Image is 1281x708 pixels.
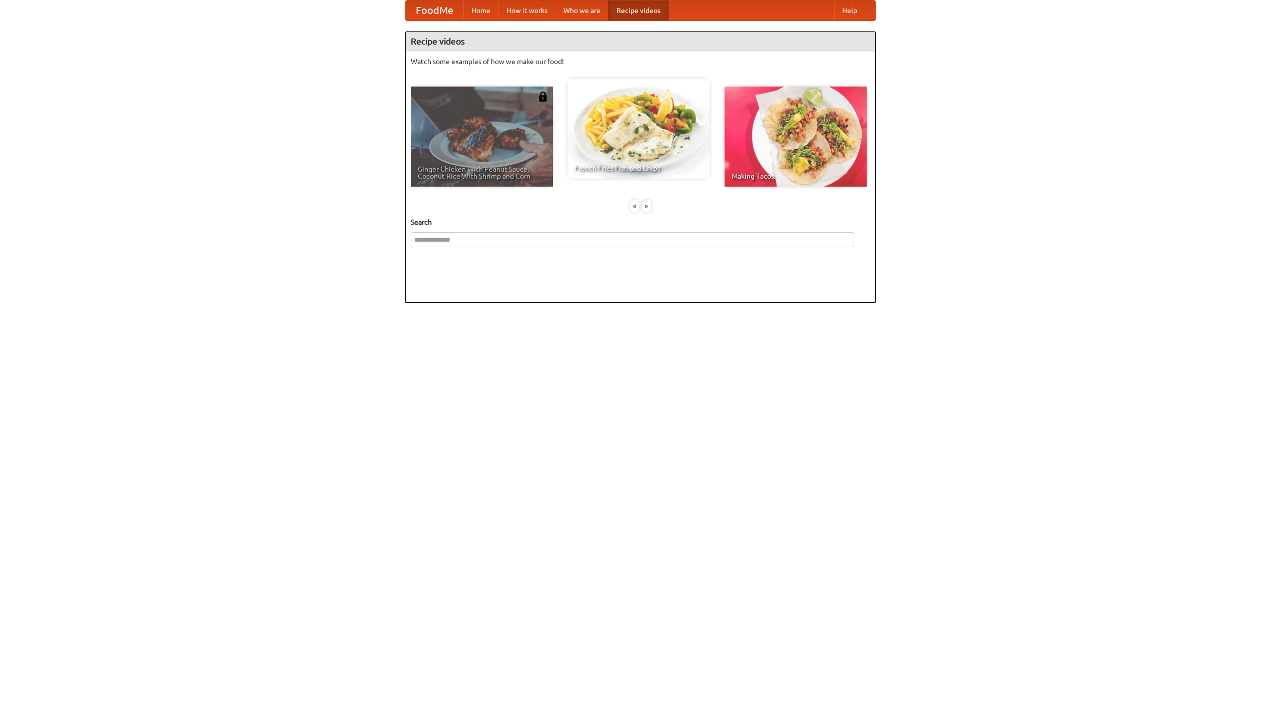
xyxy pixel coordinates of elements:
a: Help [834,1,865,21]
img: 483408.png [538,92,548,102]
h4: Recipe videos [406,32,875,52]
a: Who we are [555,1,608,21]
span: French Fries Fish and Chips [574,165,703,172]
div: » [642,200,651,212]
a: Recipe videos [608,1,669,21]
span: Making Tacos [732,173,860,180]
a: Making Tacos [725,87,867,187]
p: Watch some examples of how we make our food! [411,57,870,67]
a: FoodMe [406,1,463,21]
a: French Fries Fish and Chips [567,79,710,179]
a: Home [463,1,498,21]
a: How it works [498,1,555,21]
h5: Search [411,217,870,227]
div: « [630,200,639,212]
